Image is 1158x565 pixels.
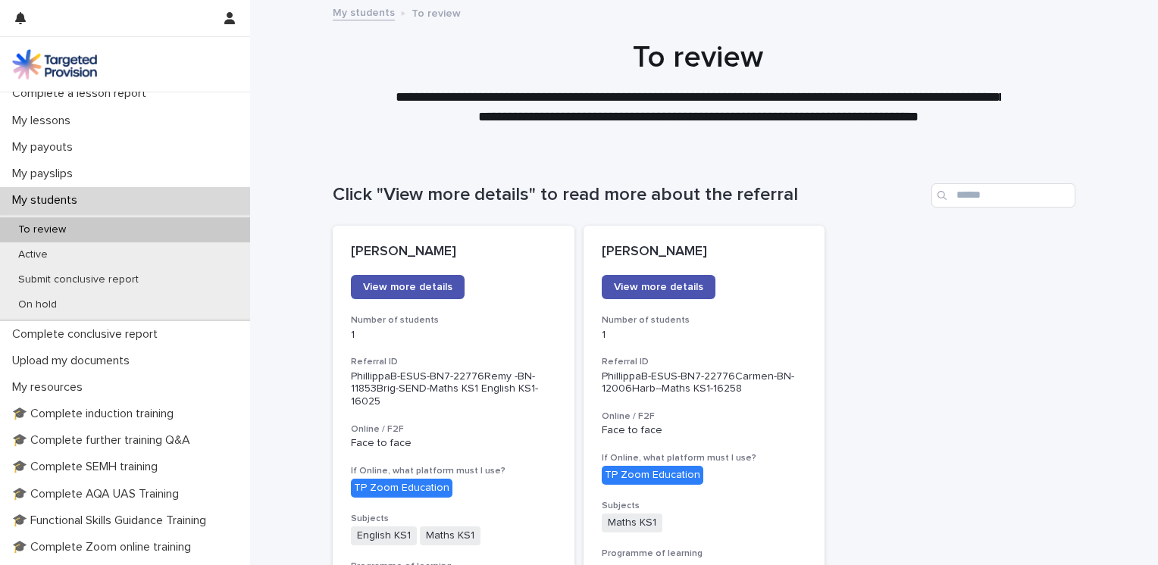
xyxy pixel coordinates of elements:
[6,327,170,342] p: Complete conclusive report
[602,314,807,326] h3: Number of students
[12,49,97,80] img: M5nRWzHhSzIhMunXDL62
[6,513,218,528] p: 🎓 Functional Skills Guidance Training
[6,114,83,128] p: My lessons
[6,540,203,554] p: 🎓 Complete Zoom online training
[6,223,78,236] p: To review
[931,183,1075,208] input: Search
[6,487,191,501] p: 🎓 Complete AQA UAS Training
[6,140,85,155] p: My payouts
[602,244,807,261] p: [PERSON_NAME]
[351,513,556,525] h3: Subjects
[602,370,807,396] p: PhillippaB-ESUS-BN7-22776Carmen-BN-12006Harb--Maths KS1-16258
[6,433,202,448] p: 🎓 Complete further training Q&A
[602,452,807,464] h3: If Online, what platform must I use?
[6,273,151,286] p: Submit conclusive report
[602,410,807,423] h3: Online / F2F
[614,282,703,292] span: View more details
[351,314,556,326] h3: Number of students
[363,282,452,292] span: View more details
[351,479,452,498] div: TP Zoom Education
[602,500,807,512] h3: Subjects
[351,423,556,435] h3: Online / F2F
[602,513,662,532] span: Maths KS1
[351,465,556,477] h3: If Online, what platform must I use?
[6,407,186,421] p: 🎓 Complete induction training
[333,184,925,206] h1: Click "View more details" to read more about the referral
[602,275,715,299] a: View more details
[6,86,158,101] p: Complete a lesson report
[6,167,85,181] p: My payslips
[327,39,1069,76] h1: To review
[6,193,89,208] p: My students
[602,356,807,368] h3: Referral ID
[351,370,556,408] p: PhillippaB-ESUS-BN7-22776Remy -BN-11853Brig-SEND-Maths KS1 English KS1-16025
[351,356,556,368] h3: Referral ID
[602,548,807,560] h3: Programme of learning
[602,424,807,437] p: Face to face
[333,3,395,20] a: My students
[6,298,69,311] p: On hold
[6,460,170,474] p: 🎓 Complete SEMH training
[602,466,703,485] div: TP Zoom Education
[351,329,556,342] p: 1
[351,437,556,450] p: Face to face
[420,526,480,545] span: Maths KS1
[351,275,465,299] a: View more details
[351,526,417,545] span: English KS1
[351,244,556,261] p: [PERSON_NAME]
[6,380,95,395] p: My resources
[602,329,807,342] p: 1
[6,354,142,368] p: Upload my documents
[6,248,60,261] p: Active
[412,4,461,20] p: To review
